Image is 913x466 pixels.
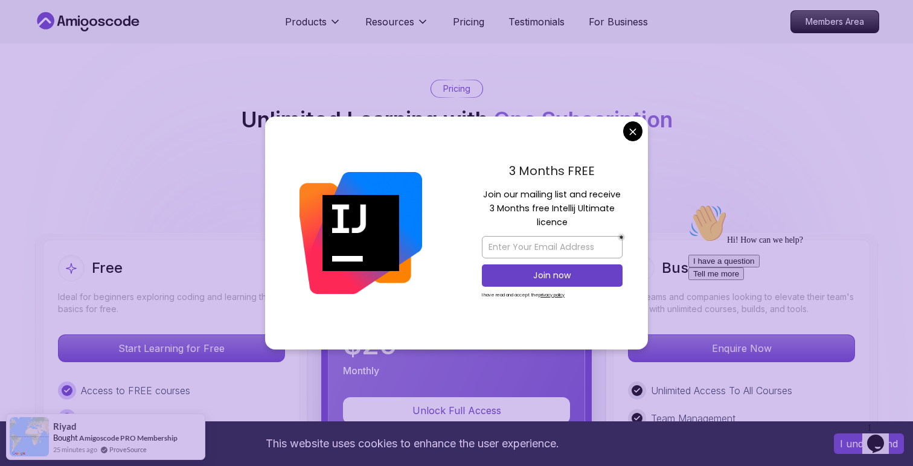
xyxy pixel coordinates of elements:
a: Unlock Full Access [343,404,570,417]
button: Unlock Full Access [343,397,570,424]
p: Access to FREE courses [81,383,190,398]
a: For Business [589,14,648,29]
p: $ 29 [343,330,398,359]
p: Ideal for beginners exploring coding and learning the basics for free. [58,291,285,315]
p: Unlock Full Access [357,403,556,418]
a: Testimonials [508,14,565,29]
iframe: chat widget [684,199,901,412]
div: This website uses cookies to enhance the user experience. [9,430,816,457]
p: Team Management [651,411,735,426]
a: Start Learning for Free [58,342,285,354]
span: riyad [53,421,77,432]
p: Unlimited Access To All Courses [651,383,792,398]
button: Products [285,14,341,39]
button: Resources [365,14,429,39]
div: 👋Hi! How can we help?I have a questionTell me more [5,5,222,81]
p: Kanban Board [81,411,144,426]
button: Start Learning for Free [58,334,285,362]
a: Amigoscode PRO Membership [79,433,178,442]
h2: Unlimited Learning with [241,107,673,132]
p: Pricing [443,83,470,95]
button: I have a question [5,56,76,68]
h2: Free [92,258,123,278]
button: Tell me more [5,68,60,81]
a: Enquire Now [628,342,855,354]
img: provesource social proof notification image [10,417,49,456]
span: Hi! How can we help? [5,36,120,45]
span: Bought [53,433,78,442]
p: Start Learning for Free [59,335,284,362]
span: 25 minutes ago [53,444,97,455]
h2: Business [662,258,725,278]
p: Products [285,14,327,29]
a: Pricing [453,14,484,29]
button: Accept cookies [834,433,904,454]
a: ProveSource [109,444,147,455]
iframe: chat widget [862,418,901,454]
span: One Subscription [493,106,673,133]
p: Resources [365,14,414,29]
img: :wave: [5,5,43,43]
a: Members Area [790,10,879,33]
p: Members Area [791,11,879,33]
p: Monthly [343,363,379,378]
